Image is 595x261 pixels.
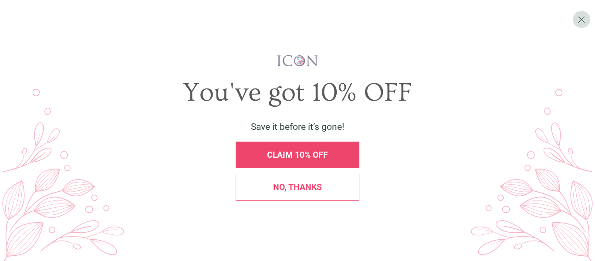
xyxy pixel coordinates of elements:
span: CLAIM 10% OFF [267,150,328,160]
span: X [578,14,585,25]
span: Save it before it’s gone! [251,122,344,132]
img: iconwallstickersl_1754656298800.png [276,54,319,67]
span: You've got 10% OFF [183,78,412,108]
span: No, thanks [273,182,322,192]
